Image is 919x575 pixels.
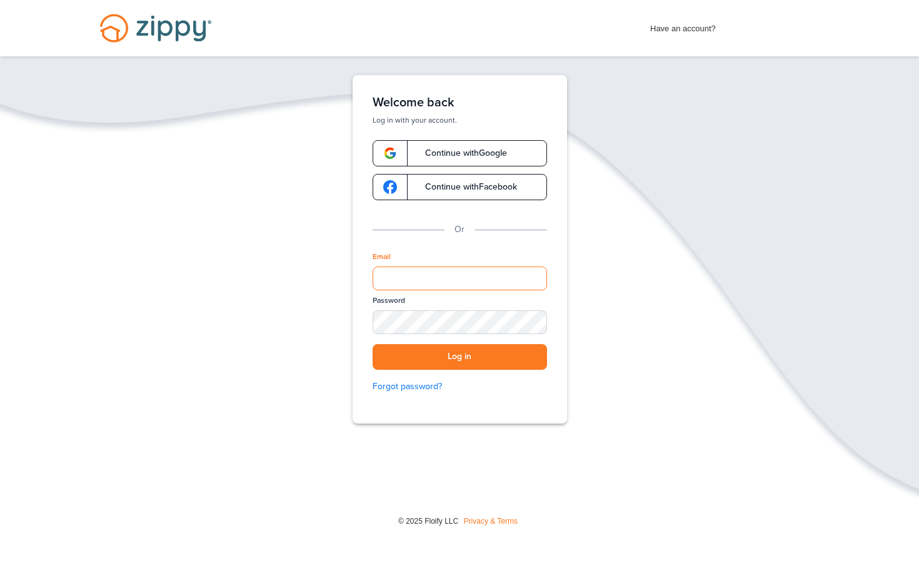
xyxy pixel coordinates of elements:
[373,140,547,166] a: google-logoContinue withGoogle
[373,267,547,290] input: Email
[398,517,458,526] span: © 2025 Floify LLC
[373,95,547,110] h1: Welcome back
[413,183,517,191] span: Continue with Facebook
[373,174,547,200] a: google-logoContinue withFacebook
[383,180,397,194] img: google-logo
[413,149,507,158] span: Continue with Google
[373,380,547,394] a: Forgot password?
[373,295,405,306] label: Password
[373,115,547,125] p: Log in with your account.
[383,146,397,160] img: google-logo
[650,16,716,36] span: Have an account?
[464,517,518,526] a: Privacy & Terms
[373,344,547,370] button: Log in
[373,310,547,334] input: Password
[454,223,465,237] p: Or
[373,252,391,262] label: Email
